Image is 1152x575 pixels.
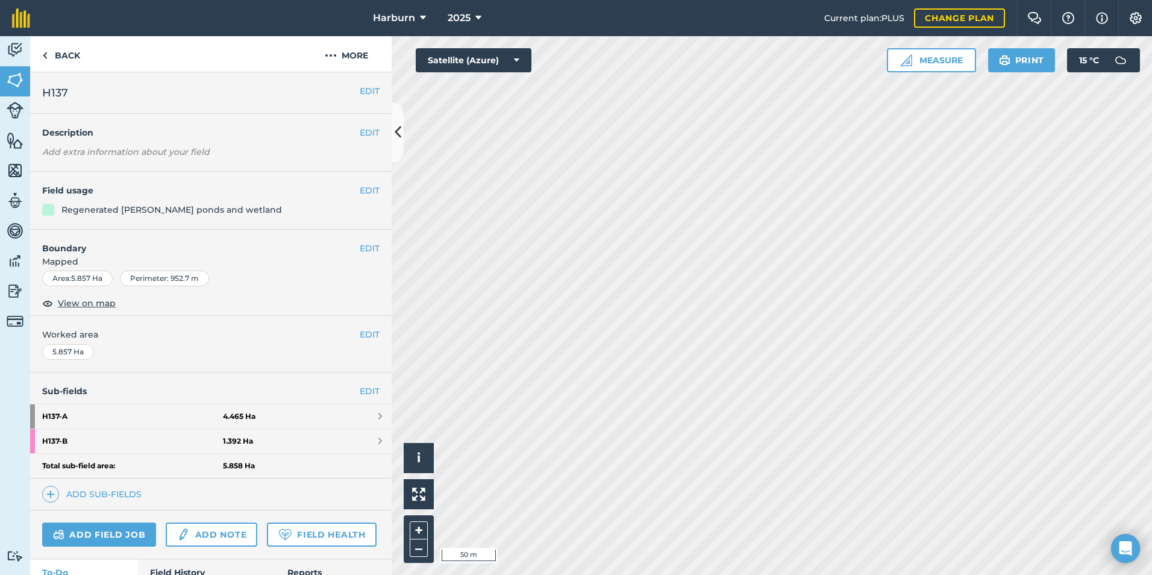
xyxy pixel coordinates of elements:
span: View on map [58,297,116,310]
h4: Description [42,126,380,139]
div: Area : 5.857 Ha [42,271,113,286]
button: Measure [887,48,976,72]
img: svg+xml;base64,PD94bWwgdmVyc2lvbj0iMS4wIiBlbmNvZGluZz0idXRmLTgiPz4KPCEtLSBHZW5lcmF0b3I6IEFkb2JlIE... [7,313,23,330]
strong: 1.392 Ha [223,436,253,446]
strong: Total sub-field area: [42,461,223,471]
button: EDIT [360,328,380,341]
a: Add field job [42,523,156,547]
button: EDIT [360,126,380,139]
img: svg+xml;base64,PHN2ZyB4bWxucz0iaHR0cDovL3d3dy53My5vcmcvMjAwMC9zdmciIHdpZHRoPSIxOSIgaGVpZ2h0PSIyNC... [999,53,1010,68]
strong: 5.858 Ha [223,461,255,471]
span: H137 [42,84,68,101]
img: svg+xml;base64,PD94bWwgdmVyc2lvbj0iMS4wIiBlbmNvZGluZz0idXRmLTgiPz4KPCEtLSBHZW5lcmF0b3I6IEFkb2JlIE... [53,527,64,542]
img: svg+xml;base64,PHN2ZyB4bWxucz0iaHR0cDovL3d3dy53My5vcmcvMjAwMC9zdmciIHdpZHRoPSI5IiBoZWlnaHQ9IjI0Ii... [42,48,48,63]
img: A question mark icon [1061,12,1075,24]
button: EDIT [360,184,380,197]
span: Current plan : PLUS [824,11,904,25]
em: Add extra information about your field [42,146,210,157]
button: View on map [42,296,116,310]
img: Ruler icon [900,54,912,66]
img: svg+xml;base64,PHN2ZyB4bWxucz0iaHR0cDovL3d3dy53My5vcmcvMjAwMC9zdmciIHdpZHRoPSIxNyIgaGVpZ2h0PSIxNy... [1096,11,1108,25]
img: svg+xml;base64,PHN2ZyB4bWxucz0iaHR0cDovL3d3dy53My5vcmcvMjAwMC9zdmciIHdpZHRoPSI1NiIgaGVpZ2h0PSI2MC... [7,162,23,180]
span: Worked area [42,328,380,341]
img: svg+xml;base64,PD94bWwgdmVyc2lvbj0iMS4wIiBlbmNvZGluZz0idXRmLTgiPz4KPCEtLSBHZW5lcmF0b3I6IEFkb2JlIE... [1109,48,1133,72]
img: svg+xml;base64,PHN2ZyB4bWxucz0iaHR0cDovL3d3dy53My5vcmcvMjAwMC9zdmciIHdpZHRoPSI1NiIgaGVpZ2h0PSI2MC... [7,131,23,149]
a: Add note [166,523,257,547]
a: Back [30,36,92,72]
img: svg+xml;base64,PD94bWwgdmVyc2lvbj0iMS4wIiBlbmNvZGluZz0idXRmLTgiPz4KPCEtLSBHZW5lcmF0b3I6IEFkb2JlIE... [7,252,23,270]
span: 2025 [448,11,471,25]
button: + [410,521,428,539]
a: Change plan [914,8,1005,28]
img: svg+xml;base64,PD94bWwgdmVyc2lvbj0iMS4wIiBlbmNvZGluZz0idXRmLTgiPz4KPCEtLSBHZW5lcmF0b3I6IEFkb2JlIE... [7,222,23,240]
h4: Boundary [30,230,360,255]
img: svg+xml;base64,PD94bWwgdmVyc2lvbj0iMS4wIiBlbmNvZGluZz0idXRmLTgiPz4KPCEtLSBHZW5lcmF0b3I6IEFkb2JlIE... [177,527,190,542]
img: svg+xml;base64,PD94bWwgdmVyc2lvbj0iMS4wIiBlbmNvZGluZz0idXRmLTgiPz4KPCEtLSBHZW5lcmF0b3I6IEFkb2JlIE... [7,41,23,59]
span: 15 ° C [1079,48,1099,72]
img: svg+xml;base64,PD94bWwgdmVyc2lvbj0iMS4wIiBlbmNvZGluZz0idXRmLTgiPz4KPCEtLSBHZW5lcmF0b3I6IEFkb2JlIE... [7,550,23,562]
button: EDIT [360,84,380,98]
h4: Field usage [42,184,360,197]
img: Two speech bubbles overlapping with the left bubble in the forefront [1027,12,1042,24]
button: More [301,36,392,72]
button: – [410,539,428,557]
img: Four arrows, one pointing top left, one top right, one bottom right and the last bottom left [412,488,425,501]
strong: H137 - B [42,429,223,453]
button: Print [988,48,1056,72]
img: svg+xml;base64,PHN2ZyB4bWxucz0iaHR0cDovL3d3dy53My5vcmcvMjAwMC9zdmciIHdpZHRoPSIxNCIgaGVpZ2h0PSIyNC... [46,487,55,501]
img: fieldmargin Logo [12,8,30,28]
img: svg+xml;base64,PHN2ZyB4bWxucz0iaHR0cDovL3d3dy53My5vcmcvMjAwMC9zdmciIHdpZHRoPSIxOCIgaGVpZ2h0PSIyNC... [42,296,53,310]
div: Regenerated [PERSON_NAME] ponds and wetland [61,203,282,216]
span: i [417,450,421,465]
strong: H137 - A [42,404,223,429]
a: EDIT [360,385,380,398]
a: H137-A4.465 Ha [30,404,392,429]
img: svg+xml;base64,PHN2ZyB4bWxucz0iaHR0cDovL3d3dy53My5vcmcvMjAwMC9zdmciIHdpZHRoPSIyMCIgaGVpZ2h0PSIyNC... [325,48,337,63]
div: Perimeter : 952.7 m [120,271,209,286]
span: Mapped [30,255,392,268]
img: svg+xml;base64,PD94bWwgdmVyc2lvbj0iMS4wIiBlbmNvZGluZz0idXRmLTgiPz4KPCEtLSBHZW5lcmF0b3I6IEFkb2JlIE... [7,192,23,210]
h4: Sub-fields [30,385,392,398]
a: Add sub-fields [42,486,146,503]
img: svg+xml;base64,PD94bWwgdmVyc2lvbj0iMS4wIiBlbmNvZGluZz0idXRmLTgiPz4KPCEtLSBHZW5lcmF0b3I6IEFkb2JlIE... [7,102,23,119]
img: svg+xml;base64,PHN2ZyB4bWxucz0iaHR0cDovL3d3dy53My5vcmcvMjAwMC9zdmciIHdpZHRoPSI1NiIgaGVpZ2h0PSI2MC... [7,71,23,89]
img: A cog icon [1129,12,1143,24]
div: 5.857 Ha [42,344,94,360]
button: EDIT [360,242,380,255]
div: Open Intercom Messenger [1111,534,1140,563]
button: i [404,443,434,473]
strong: 4.465 Ha [223,412,255,421]
button: 15 °C [1067,48,1140,72]
span: Harburn [373,11,415,25]
a: H137-B1.392 Ha [30,429,392,453]
button: Satellite (Azure) [416,48,531,72]
a: Field Health [267,523,376,547]
img: svg+xml;base64,PD94bWwgdmVyc2lvbj0iMS4wIiBlbmNvZGluZz0idXRmLTgiPz4KPCEtLSBHZW5lcmF0b3I6IEFkb2JlIE... [7,282,23,300]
